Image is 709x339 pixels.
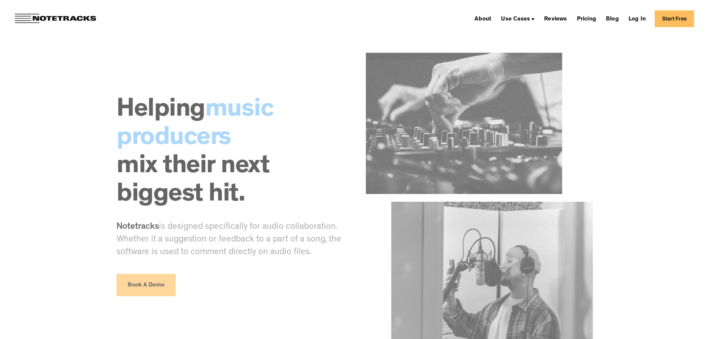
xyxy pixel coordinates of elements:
a: About [472,13,494,25]
div: Use Cases [501,16,530,22]
a: Book A Demo [116,274,176,296]
h2: Helping mix their next biggest hit. [116,97,344,210]
span: music producers [116,98,273,152]
a: Log In [626,13,649,25]
div: Use Cases [498,13,537,25]
span: Notetracks [116,223,159,232]
a: Reviews [541,13,570,25]
p: is designed specifically for audio collaboration. Whether it a suggestion or feedback to a part o... [116,221,344,259]
a: Start Free [655,10,694,27]
a: Blog [603,13,622,25]
a: Pricing [574,13,599,25]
